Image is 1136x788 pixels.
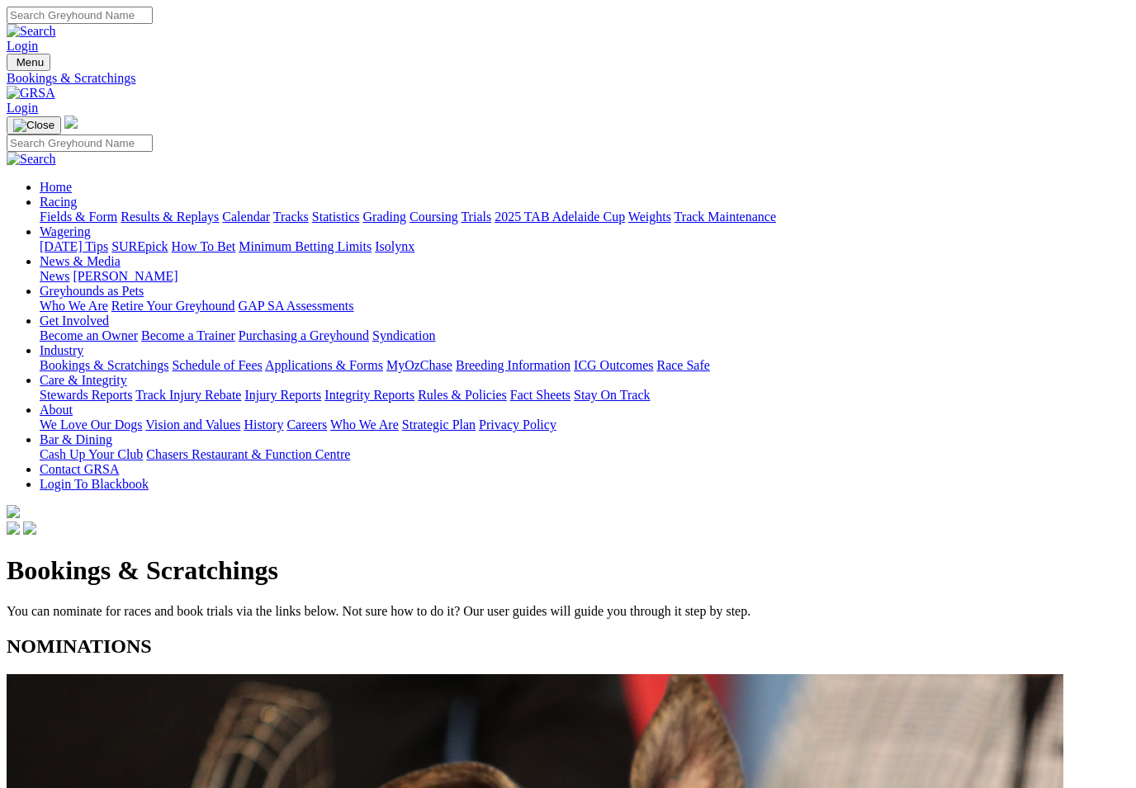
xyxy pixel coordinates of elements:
[146,447,350,461] a: Chasers Restaurant & Function Centre
[40,284,144,298] a: Greyhounds as Pets
[239,299,354,313] a: GAP SA Assessments
[479,418,556,432] a: Privacy Policy
[7,54,50,71] button: Toggle navigation
[40,343,83,357] a: Industry
[7,505,20,518] img: logo-grsa-white.png
[239,328,369,342] a: Purchasing a Greyhound
[456,358,570,372] a: Breeding Information
[495,210,625,224] a: 2025 TAB Adelaide Cup
[73,269,177,283] a: [PERSON_NAME]
[40,210,117,224] a: Fields & Form
[40,180,72,194] a: Home
[23,521,36,535] img: twitter.svg
[172,358,262,372] a: Schedule of Fees
[265,358,383,372] a: Applications & Forms
[7,152,56,167] img: Search
[273,210,309,224] a: Tracks
[656,358,709,372] a: Race Safe
[40,447,143,461] a: Cash Up Your Club
[7,101,38,115] a: Login
[40,462,119,476] a: Contact GRSA
[674,210,776,224] a: Track Maintenance
[40,224,91,238] a: Wagering
[17,56,44,68] span: Menu
[7,7,153,24] input: Search
[121,210,219,224] a: Results & Replays
[40,432,112,446] a: Bar & Dining
[510,388,570,402] a: Fact Sheets
[40,477,149,491] a: Login To Blackbook
[40,418,142,432] a: We Love Our Dogs
[7,635,1129,658] h2: NOMINATIONS
[40,447,1129,462] div: Bar & Dining
[40,328,1129,343] div: Get Involved
[141,328,235,342] a: Become a Trainer
[7,555,1129,586] h1: Bookings & Scratchings
[40,358,1129,373] div: Industry
[7,521,20,535] img: facebook.svg
[40,239,108,253] a: [DATE] Tips
[40,269,69,283] a: News
[222,210,270,224] a: Calendar
[7,134,153,152] input: Search
[145,418,240,432] a: Vision and Values
[330,418,399,432] a: Who We Are
[40,254,121,268] a: News & Media
[386,358,452,372] a: MyOzChase
[312,210,360,224] a: Statistics
[40,314,109,328] a: Get Involved
[40,388,1129,403] div: Care & Integrity
[40,403,73,417] a: About
[7,86,55,101] img: GRSA
[40,239,1129,254] div: Wagering
[372,328,435,342] a: Syndication
[628,210,671,224] a: Weights
[7,116,61,134] button: Toggle navigation
[40,299,108,313] a: Who We Are
[574,358,653,372] a: ICG Outcomes
[40,373,127,387] a: Care & Integrity
[574,388,650,402] a: Stay On Track
[7,39,38,53] a: Login
[111,299,235,313] a: Retire Your Greyhound
[64,116,78,129] img: logo-grsa-white.png
[7,604,1129,619] p: You can nominate for races and book trials via the links below. Not sure how to do it? Our user g...
[40,299,1129,314] div: Greyhounds as Pets
[40,358,168,372] a: Bookings & Scratchings
[244,388,321,402] a: Injury Reports
[40,388,132,402] a: Stewards Reports
[324,388,414,402] a: Integrity Reports
[286,418,327,432] a: Careers
[375,239,414,253] a: Isolynx
[40,269,1129,284] div: News & Media
[40,210,1129,224] div: Racing
[7,24,56,39] img: Search
[13,119,54,132] img: Close
[363,210,406,224] a: Grading
[244,418,283,432] a: History
[40,418,1129,432] div: About
[111,239,168,253] a: SUREpick
[239,239,372,253] a: Minimum Betting Limits
[7,71,1129,86] a: Bookings & Scratchings
[135,388,241,402] a: Track Injury Rebate
[402,418,476,432] a: Strategic Plan
[40,328,138,342] a: Become an Owner
[40,195,77,209] a: Racing
[409,210,458,224] a: Coursing
[172,239,236,253] a: How To Bet
[461,210,491,224] a: Trials
[418,388,507,402] a: Rules & Policies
